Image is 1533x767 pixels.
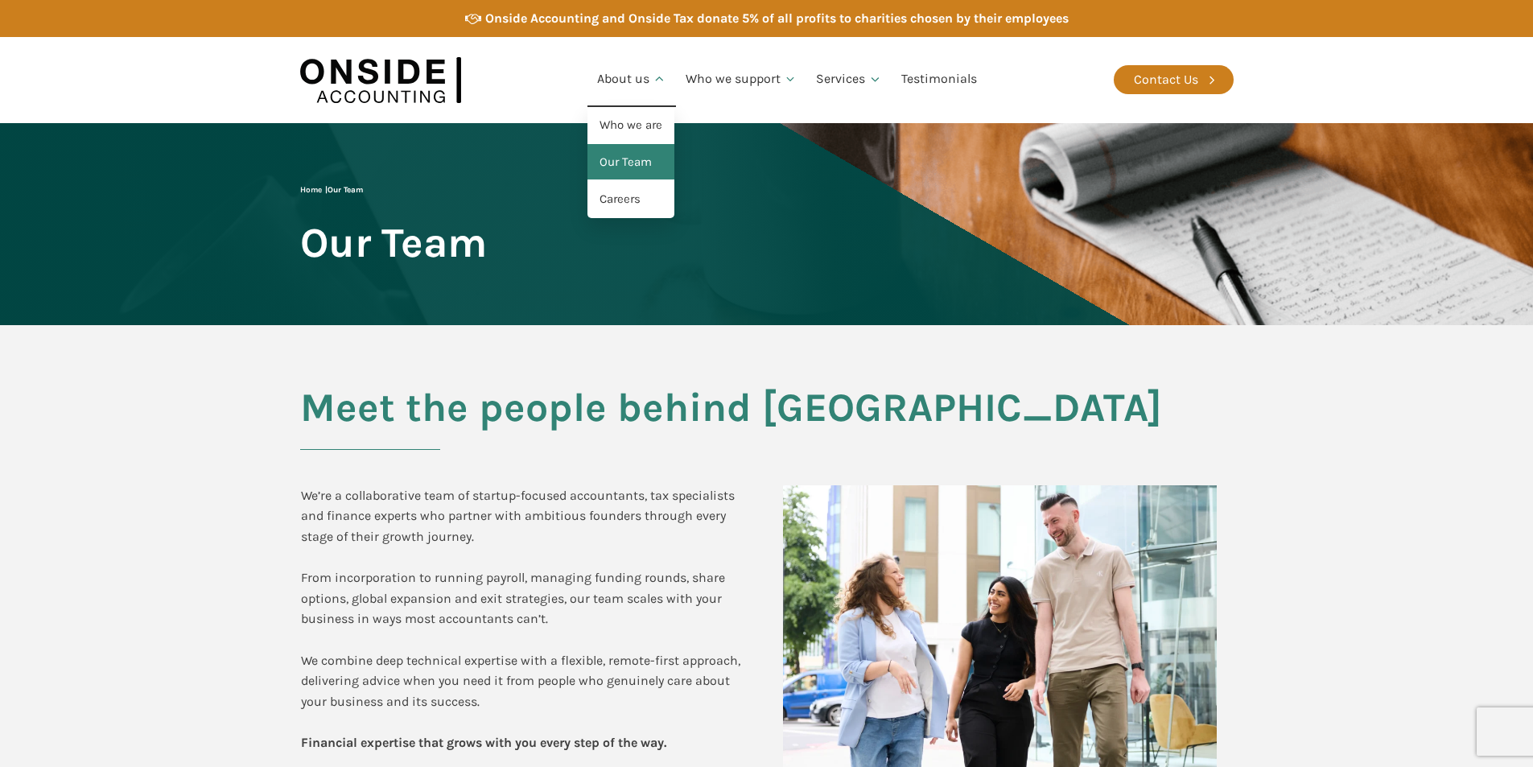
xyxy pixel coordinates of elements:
[587,144,674,181] a: Our Team
[587,107,674,144] a: Who we are
[301,735,666,750] b: Financial expertise that grows with you every step of the way.
[587,181,674,218] a: Careers
[806,52,892,107] a: Services
[301,485,751,753] div: We’re a collaborative team of startup-focused accountants, tax specialists and finance experts wh...
[328,185,363,195] span: Our Team
[1114,65,1234,94] a: Contact Us
[300,221,487,265] span: Our Team
[587,52,676,107] a: About us
[1134,69,1198,90] div: Contact Us
[300,49,461,111] img: Onside Accounting
[300,386,1234,450] h2: Meet the people behind [GEOGRAPHIC_DATA]
[676,52,807,107] a: Who we support
[300,185,363,195] span: |
[892,52,987,107] a: Testimonials
[300,185,322,195] a: Home
[485,8,1069,29] div: Onside Accounting and Onside Tax donate 5% of all profits to charities chosen by their employees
